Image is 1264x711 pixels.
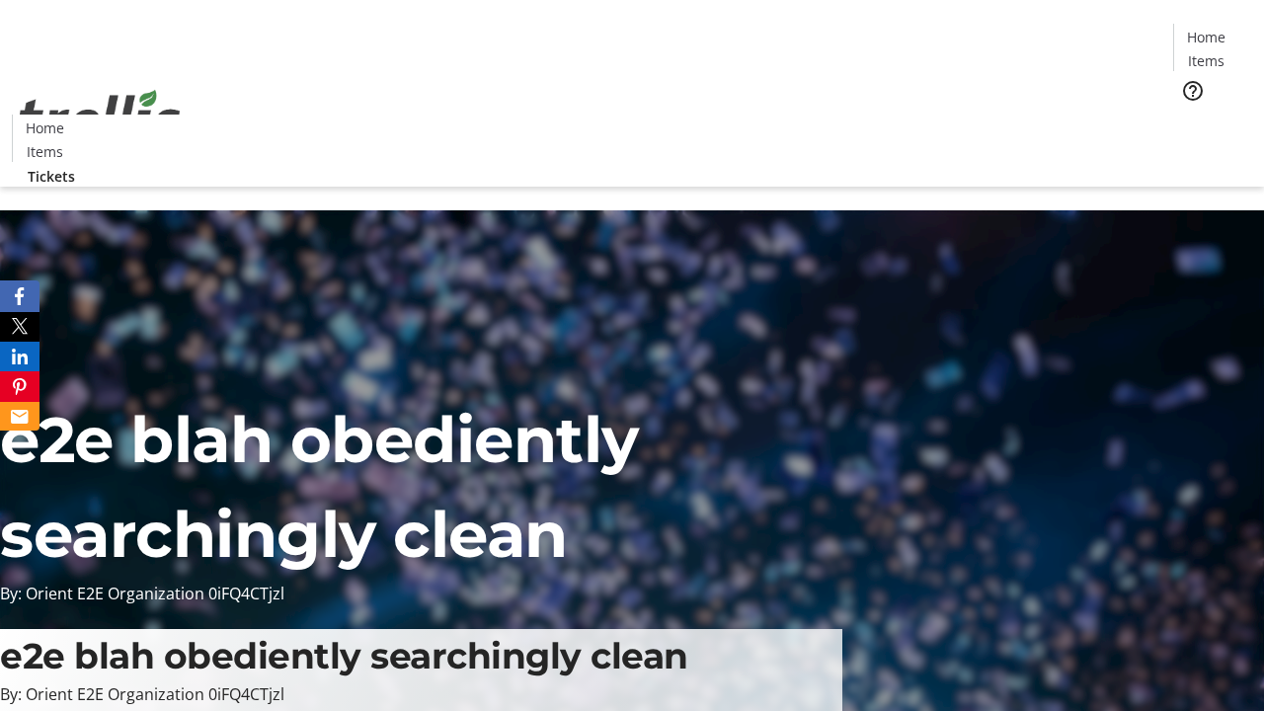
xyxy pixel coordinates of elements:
a: Home [13,118,76,138]
span: Items [1188,50,1224,71]
button: Help [1173,71,1213,111]
a: Tickets [12,166,91,187]
span: Tickets [28,166,75,187]
span: Tickets [1189,115,1236,135]
span: Items [27,141,63,162]
a: Items [1174,50,1237,71]
a: Items [13,141,76,162]
img: Orient E2E Organization 0iFQ4CTjzl's Logo [12,68,188,167]
a: Tickets [1173,115,1252,135]
a: Home [1174,27,1237,47]
span: Home [1187,27,1225,47]
span: Home [26,118,64,138]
